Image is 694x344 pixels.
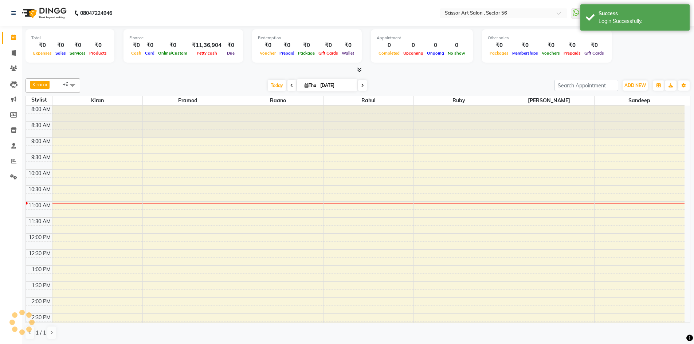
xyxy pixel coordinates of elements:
div: 0 [401,41,425,50]
span: Memberships [510,51,540,56]
div: Other sales [488,35,606,41]
div: ₹0 [340,41,356,50]
span: Upcoming [401,51,425,56]
div: ₹0 [87,41,109,50]
div: ₹0 [258,41,278,50]
div: ₹0 [156,41,189,50]
div: 9:30 AM [30,154,52,161]
div: Success [599,10,684,17]
span: Online/Custom [156,51,189,56]
span: Package [296,51,317,56]
div: Total [31,35,109,41]
button: ADD NEW [623,80,648,91]
div: 10:30 AM [27,186,52,193]
span: Expenses [31,51,54,56]
div: ₹0 [143,41,156,50]
span: Vouchers [540,51,562,56]
span: Wallet [340,51,356,56]
div: ₹0 [317,41,340,50]
span: Kiran [32,82,44,87]
span: Packages [488,51,510,56]
span: Sales [54,51,68,56]
span: Sandeep [595,96,685,105]
div: 9:00 AM [30,138,52,145]
span: Prepaids [562,51,583,56]
span: Ongoing [425,51,446,56]
div: 2:30 PM [30,314,52,321]
div: 11:00 AM [27,202,52,209]
span: 1 / 1 [36,329,46,337]
div: 10:00 AM [27,170,52,177]
span: Today [268,80,286,91]
div: ₹0 [562,41,583,50]
div: 11:30 AM [27,218,52,225]
div: ₹0 [68,41,87,50]
div: Redemption [258,35,356,41]
input: 2025-09-04 [318,80,354,91]
span: Petty cash [195,51,219,56]
div: 12:30 PM [27,250,52,257]
div: ₹11,36,904 [189,41,224,50]
div: ₹0 [224,41,237,50]
span: Raano [233,96,323,105]
div: ₹0 [278,41,296,50]
div: 0 [446,41,467,50]
span: Card [143,51,156,56]
span: Voucher [258,51,278,56]
div: 2:00 PM [30,298,52,305]
span: Ruby [414,96,504,105]
img: logo [19,3,68,23]
div: 8:30 AM [30,122,52,129]
div: ₹0 [510,41,540,50]
div: Appointment [377,35,467,41]
div: ₹0 [31,41,54,50]
span: Gift Cards [583,51,606,56]
b: 08047224946 [80,3,112,23]
span: Pramod [143,96,233,105]
a: x [44,82,47,87]
div: ₹0 [296,41,317,50]
div: 12:00 PM [27,234,52,241]
span: Products [87,51,109,56]
div: 1:30 PM [30,282,52,289]
span: rahul [324,96,413,105]
div: 8:00 AM [30,106,52,113]
div: 1:00 PM [30,266,52,273]
div: ₹0 [129,41,143,50]
div: 0 [425,41,446,50]
div: Login Successfully. [599,17,684,25]
div: ₹0 [583,41,606,50]
span: Kiran [52,96,142,105]
span: Completed [377,51,401,56]
span: Prepaid [278,51,296,56]
div: 0 [377,41,401,50]
span: No show [446,51,467,56]
span: +6 [63,81,74,87]
div: ₹0 [54,41,68,50]
span: ADD NEW [624,83,646,88]
span: Gift Cards [317,51,340,56]
div: ₹0 [540,41,562,50]
div: ₹0 [488,41,510,50]
span: Services [68,51,87,56]
span: Thu [303,83,318,88]
span: [PERSON_NAME] [504,96,594,105]
span: Cash [129,51,143,56]
input: Search Appointment [554,80,618,91]
div: Stylist [26,96,52,104]
span: Due [225,51,236,56]
div: Finance [129,35,237,41]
